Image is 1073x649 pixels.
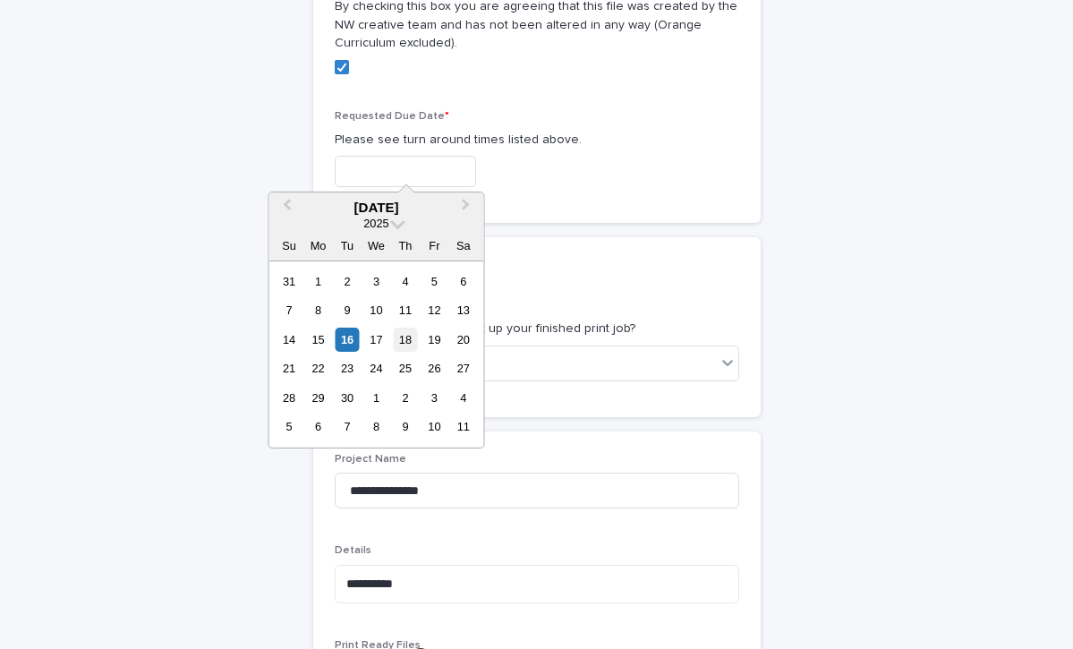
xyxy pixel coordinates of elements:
[277,414,301,439] div: Choose Sunday, October 5th, 2025
[422,328,447,352] div: Choose Friday, September 19th, 2025
[393,386,417,410] div: Choose Thursday, October 2nd, 2025
[335,454,406,465] span: Project Name
[422,356,447,380] div: Choose Friday, September 26th, 2025
[306,234,330,258] div: Mo
[364,356,388,380] div: Choose Wednesday, September 24th, 2025
[277,386,301,410] div: Choose Sunday, September 28th, 2025
[393,298,417,322] div: Choose Thursday, September 11th, 2025
[306,298,330,322] div: Choose Monday, September 8th, 2025
[335,414,359,439] div: Choose Tuesday, October 7th, 2025
[393,328,417,352] div: Choose Thursday, September 18th, 2025
[335,131,739,149] p: Please see turn around times listed above.
[275,267,478,441] div: month 2025-09
[393,356,417,380] div: Choose Thursday, September 25th, 2025
[393,269,417,294] div: Choose Thursday, September 4th, 2025
[268,200,483,216] div: [DATE]
[335,328,359,352] div: Choose Tuesday, September 16th, 2025
[335,356,359,380] div: Choose Tuesday, September 23rd, 2025
[422,234,447,258] div: Fr
[306,356,330,380] div: Choose Monday, September 22nd, 2025
[335,111,449,122] span: Requested Due Date
[393,414,417,439] div: Choose Thursday, October 9th, 2025
[454,194,482,223] button: Next Month
[306,328,330,352] div: Choose Monday, September 15th, 2025
[364,269,388,294] div: Choose Wednesday, September 3rd, 2025
[451,234,475,258] div: Sa
[364,234,388,258] div: We
[364,386,388,410] div: Choose Wednesday, October 1st, 2025
[364,298,388,322] div: Choose Wednesday, September 10th, 2025
[277,356,301,380] div: Choose Sunday, September 21st, 2025
[335,386,359,410] div: Choose Tuesday, September 30th, 2025
[451,298,475,322] div: Choose Saturday, September 13th, 2025
[363,217,388,230] span: 2025
[364,328,388,352] div: Choose Wednesday, September 17th, 2025
[277,234,301,258] div: Su
[451,386,475,410] div: Choose Saturday, October 4th, 2025
[306,269,330,294] div: Choose Monday, September 1st, 2025
[306,414,330,439] div: Choose Monday, October 6th, 2025
[422,386,447,410] div: Choose Friday, October 3rd, 2025
[335,269,359,294] div: Choose Tuesday, September 2nd, 2025
[422,269,447,294] div: Choose Friday, September 5th, 2025
[277,269,301,294] div: Choose Sunday, August 31st, 2025
[277,328,301,352] div: Choose Sunday, September 14th, 2025
[335,545,371,556] span: Details
[393,234,417,258] div: Th
[364,414,388,439] div: Choose Wednesday, October 8th, 2025
[451,356,475,380] div: Choose Saturday, September 27th, 2025
[451,328,475,352] div: Choose Saturday, September 20th, 2025
[335,320,739,338] p: Where would you like pick up your finished print job?
[451,269,475,294] div: Choose Saturday, September 6th, 2025
[306,386,330,410] div: Choose Monday, September 29th, 2025
[451,414,475,439] div: Choose Saturday, October 11th, 2025
[335,298,359,322] div: Choose Tuesday, September 9th, 2025
[422,414,447,439] div: Choose Friday, October 10th, 2025
[270,194,299,223] button: Previous Month
[277,298,301,322] div: Choose Sunday, September 7th, 2025
[422,298,447,322] div: Choose Friday, September 12th, 2025
[335,234,359,258] div: Tu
